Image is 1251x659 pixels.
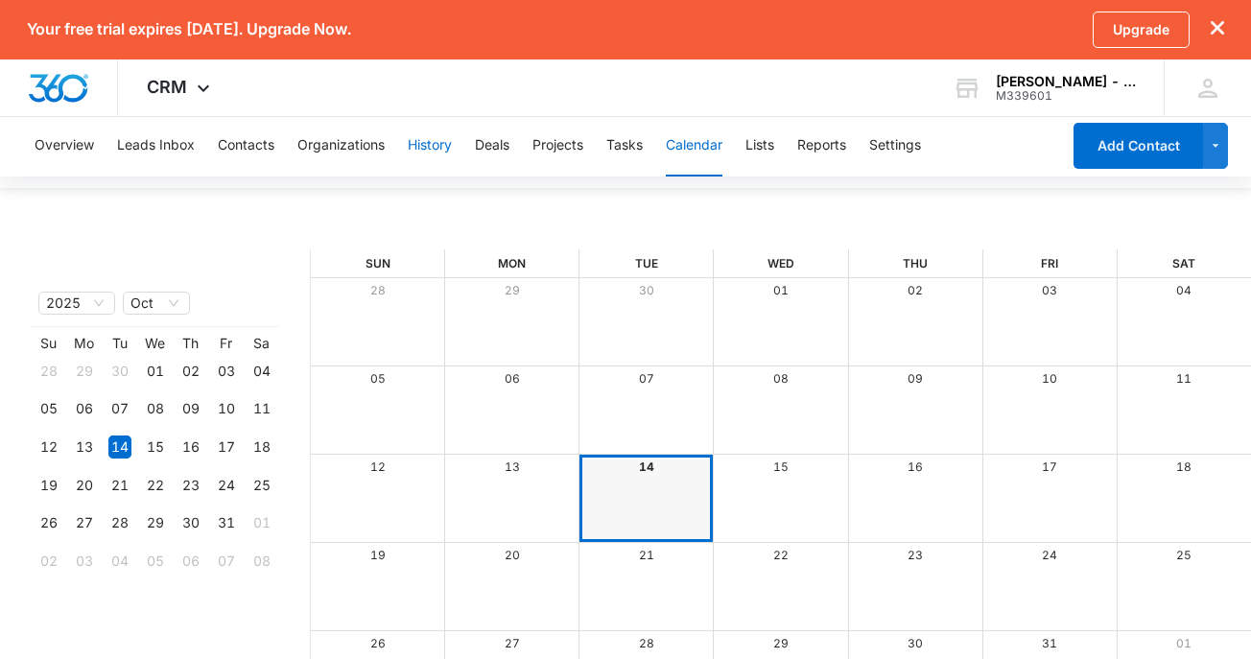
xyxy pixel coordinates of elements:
button: Calendar [666,115,722,177]
td: 2025-10-10 [208,390,244,429]
span: Thu [903,256,928,271]
td: 2025-10-13 [66,428,102,466]
div: CRM [118,59,244,116]
div: 03 [73,550,96,573]
a: 20 [505,548,520,562]
button: Settings [869,115,921,177]
th: Tu [102,335,137,352]
td: 2025-10-11 [244,390,279,429]
span: Sat [1172,256,1195,271]
div: 09 [179,397,202,420]
div: 07 [108,397,131,420]
a: 10 [1042,371,1057,386]
a: 24 [1042,548,1057,562]
div: 03 [215,360,238,383]
a: 22 [773,548,789,562]
div: 18 [250,435,273,459]
div: 30 [108,360,131,383]
button: History [408,115,452,177]
td: 2025-10-20 [66,466,102,505]
button: Deals [475,115,509,177]
span: Wed [767,256,794,271]
a: 03 [1042,283,1057,297]
a: 01 [773,283,789,297]
th: Mo [66,335,102,352]
td: 2025-11-04 [102,542,137,580]
span: Oct [130,293,182,314]
div: 20 [73,474,96,497]
div: 06 [179,550,202,573]
div: 11 [250,397,273,420]
a: 19 [370,548,386,562]
td: 2025-10-12 [31,428,66,466]
a: 28 [370,283,386,297]
span: CRM [147,77,187,97]
td: 2025-10-27 [66,505,102,543]
div: 29 [144,511,167,534]
a: 01 [1176,636,1192,650]
a: 27 [505,636,520,650]
div: 19 [37,474,60,497]
button: Overview [35,115,94,177]
a: 26 [370,636,386,650]
div: 26 [37,511,60,534]
a: 12 [370,459,386,474]
div: 23 [179,474,202,497]
a: 29 [773,636,789,650]
button: Organizations [297,115,385,177]
td: 2025-10-07 [102,390,137,429]
a: 18 [1176,459,1192,474]
span: Mon [498,256,526,271]
td: 2025-10-01 [137,352,173,390]
td: 2025-10-25 [244,466,279,505]
div: 17 [215,435,238,459]
div: 08 [144,397,167,420]
a: 31 [1042,636,1057,650]
a: 16 [908,459,923,474]
div: 04 [250,360,273,383]
a: 17 [1042,459,1057,474]
div: 04 [108,550,131,573]
td: 2025-10-24 [208,466,244,505]
td: 2025-10-03 [208,352,244,390]
td: 2025-10-30 [173,505,208,543]
td: 2025-11-06 [173,542,208,580]
a: 28 [639,636,654,650]
a: 08 [773,371,789,386]
span: 2025 [46,293,107,314]
td: 2025-09-30 [102,352,137,390]
div: 13 [73,435,96,459]
div: 06 [73,397,96,420]
td: 2025-09-28 [31,352,66,390]
div: 02 [179,360,202,383]
a: 21 [639,548,654,562]
div: 10 [215,397,238,420]
div: 21 [108,474,131,497]
td: 2025-11-01 [244,505,279,543]
td: 2025-10-28 [102,505,137,543]
div: account name [996,74,1136,89]
td: 2025-10-09 [173,390,208,429]
td: 2025-10-21 [102,466,137,505]
button: Lists [745,115,774,177]
button: Add Contact [1074,123,1203,169]
a: 30 [639,283,654,297]
a: 30 [908,636,923,650]
div: 28 [37,360,60,383]
div: 31 [215,511,238,534]
th: We [137,335,173,352]
th: Fr [208,335,244,352]
a: 25 [1176,548,1192,562]
td: 2025-09-29 [66,352,102,390]
td: 2025-11-02 [31,542,66,580]
td: 2025-11-08 [244,542,279,580]
div: 08 [250,550,273,573]
td: 2025-10-31 [208,505,244,543]
a: 14 [639,459,654,474]
a: 29 [505,283,520,297]
td: 2025-10-29 [137,505,173,543]
div: 07 [215,550,238,573]
td: 2025-10-19 [31,466,66,505]
div: 05 [144,550,167,573]
div: 16 [179,435,202,459]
